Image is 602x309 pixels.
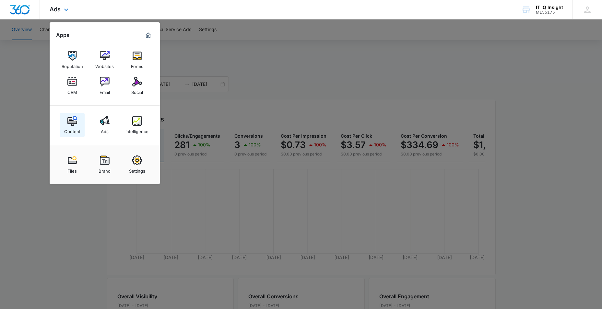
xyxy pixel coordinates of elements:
[92,48,117,72] a: Websites
[131,86,143,95] div: Social
[143,30,153,40] a: Marketing 360® Dashboard
[92,152,117,177] a: Brand
[101,126,109,134] div: Ads
[60,74,85,98] a: CRM
[50,6,61,13] span: Ads
[56,32,69,38] h2: Apps
[95,61,114,69] div: Websites
[131,61,143,69] div: Forms
[129,165,145,174] div: Settings
[536,5,563,10] div: account name
[60,48,85,72] a: Reputation
[125,126,148,134] div: Intelligence
[62,61,83,69] div: Reputation
[67,86,77,95] div: CRM
[125,152,149,177] a: Settings
[64,126,80,134] div: Content
[60,152,85,177] a: Files
[536,10,563,15] div: account id
[92,74,117,98] a: Email
[100,86,110,95] div: Email
[125,74,149,98] a: Social
[92,113,117,137] a: Ads
[67,165,77,174] div: Files
[125,48,149,72] a: Forms
[99,165,111,174] div: Brand
[125,113,149,137] a: Intelligence
[60,113,85,137] a: Content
